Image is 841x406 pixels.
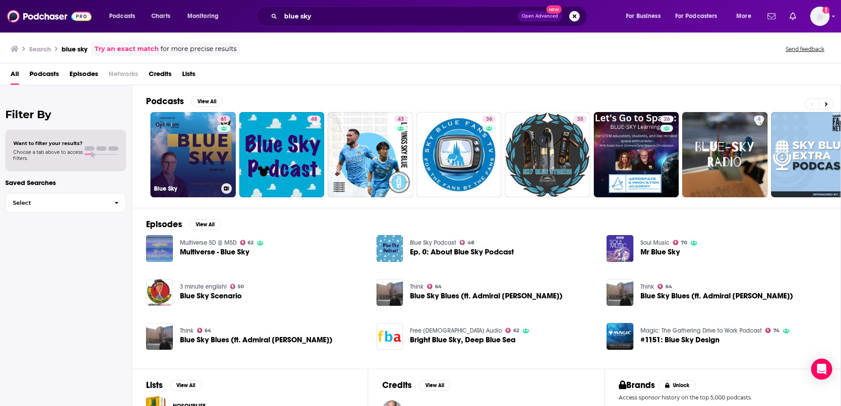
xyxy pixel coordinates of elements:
[5,108,126,121] h2: Filter By
[682,112,768,197] a: 4
[5,178,126,187] p: Saved Searches
[483,116,496,123] a: 36
[754,116,764,123] a: 4
[29,45,51,53] h3: Search
[382,380,450,391] a: CreditsView All
[619,394,826,401] p: Access sponsor history on the top 5,000 podcasts.
[5,193,126,213] button: Select
[675,10,717,22] span: For Podcasters
[810,7,830,26] span: Logged in as WE_Broadcast
[669,9,730,23] button: open menu
[522,14,558,18] span: Open Advanced
[658,380,696,391] button: Unlock
[69,67,98,85] span: Episodes
[410,283,424,290] a: Think
[640,248,680,256] a: Mr Blue Sky
[505,112,590,197] a: 35
[180,292,242,300] span: Blue Sky Scenario
[594,112,679,197] a: 26
[773,329,779,333] span: 74
[730,9,762,23] button: open menu
[146,9,176,23] a: Charts
[146,96,184,107] h2: Podcasts
[640,283,654,290] a: Think
[681,241,687,245] span: 70
[180,283,227,290] a: 3 minute english!
[248,241,253,245] span: 62
[13,149,83,161] span: Choose a tab above to access filters.
[435,285,442,289] span: 64
[109,67,138,85] span: Networks
[546,5,562,14] span: New
[377,279,403,306] img: Blue Sky Blues (ft. Admiral Bob)
[29,67,59,85] a: Podcasts
[640,292,793,300] a: Blue Sky Blues (ft. Admiral Bob)
[640,239,669,246] a: Soul Music
[640,336,720,344] span: #1151: Blue Sky Design
[783,45,827,53] button: Send feedback
[197,328,212,333] a: 64
[180,336,333,344] span: Blue Sky Blues (ft. Admiral [PERSON_NAME])
[620,9,672,23] button: open menu
[307,116,321,123] a: 48
[410,336,516,344] a: Bright Blue Sky, Deep Blue Sea
[170,380,201,391] button: View All
[146,323,173,350] a: Blue Sky Blues (ft. Admiral Bob)
[281,9,518,23] input: Search podcasts, credits, & more...
[505,328,519,333] a: 62
[660,116,673,123] a: 26
[146,279,173,306] a: Blue Sky Scenario
[607,279,633,306] img: Blue Sky Blues (ft. Admiral Bob)
[230,284,244,289] a: 50
[419,380,450,391] button: View All
[149,67,172,85] a: Credits
[180,327,194,334] a: Think
[786,9,800,24] a: Show notifications dropdown
[6,200,107,206] span: Select
[410,327,502,334] a: Free Buddhist Audio
[146,219,182,230] h2: Episodes
[180,248,249,256] a: Multiverse - Blue Sky
[95,44,159,54] a: Try an exact match
[619,380,655,391] h2: Brands
[265,6,596,26] div: Search podcasts, credits, & more...
[62,45,88,53] h3: blue sky
[410,239,456,246] a: Blue Sky Podcast
[810,7,830,26] img: User Profile
[410,292,563,300] a: Blue Sky Blues (ft. Admiral Bob)
[180,239,237,246] a: Multiverse 5D @ M5D
[410,248,514,256] a: Ep. 0: About Blue Sky Podcast
[238,285,244,289] span: 50
[765,328,779,333] a: 74
[146,380,163,391] h2: Lists
[394,116,407,123] a: 43
[11,67,19,85] a: All
[823,7,830,14] svg: Add a profile image
[811,359,832,380] div: Open Intercom Messenger
[607,235,633,262] img: Mr Blue Sky
[382,380,412,391] h2: Credits
[103,9,146,23] button: open menu
[146,96,223,107] a: PodcastsView All
[161,44,237,54] span: for more precise results
[417,112,502,197] a: 36
[468,241,474,245] span: 48
[736,10,751,22] span: More
[810,7,830,26] button: Show profile menu
[146,235,173,262] img: Multiverse - Blue Sky
[311,115,317,124] span: 48
[240,240,254,245] a: 62
[181,9,230,23] button: open menu
[205,329,211,333] span: 64
[151,10,170,22] span: Charts
[460,240,474,245] a: 48
[518,11,562,22] button: Open AdvancedNew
